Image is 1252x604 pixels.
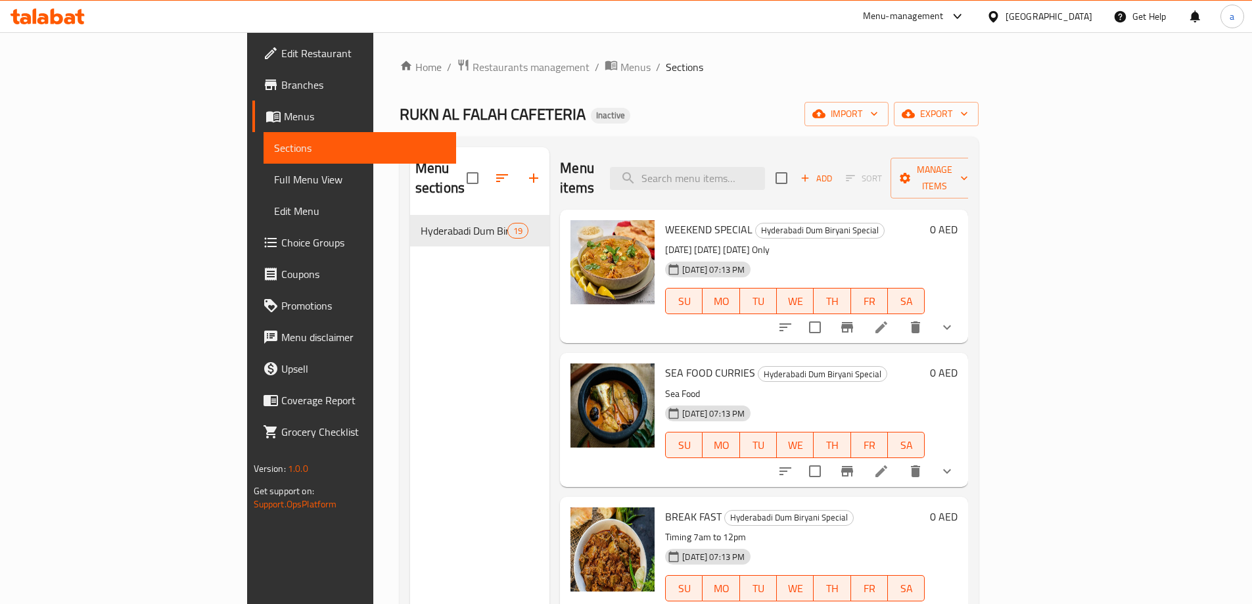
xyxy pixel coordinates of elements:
[570,220,655,304] img: WEEKEND SPECIAL
[725,510,853,525] span: Hyderabadi Dum Biryani Special
[252,416,456,448] a: Grocery Checklist
[831,312,863,343] button: Branch-specific-item
[804,102,889,126] button: import
[665,242,925,258] p: [DATE] [DATE] [DATE] Only
[665,386,925,402] p: Sea Food
[801,457,829,485] span: Select to update
[814,288,850,314] button: TH
[768,164,795,192] span: Select section
[252,258,456,290] a: Coupons
[856,292,883,311] span: FR
[831,455,863,487] button: Branch-specific-item
[671,292,697,311] span: SU
[801,314,829,341] span: Select to update
[252,227,456,258] a: Choice Groups
[570,507,655,592] img: BREAK FAST
[873,319,889,335] a: Edit menu item
[666,59,703,75] span: Sections
[893,579,919,598] span: SA
[901,162,968,195] span: Manage items
[410,210,549,252] nav: Menu sections
[1006,9,1092,24] div: [GEOGRAPHIC_DATA]
[252,69,456,101] a: Branches
[770,312,801,343] button: sort-choices
[756,223,884,238] span: Hyderabadi Dum Biryani Special
[252,321,456,353] a: Menu disclaimer
[815,106,878,122] span: import
[782,436,808,455] span: WE
[518,162,549,194] button: Add section
[281,361,446,377] span: Upsell
[677,264,750,276] span: [DATE] 07:13 PM
[264,132,456,164] a: Sections
[770,455,801,487] button: sort-choices
[281,298,446,314] span: Promotions
[795,168,837,189] span: Add item
[665,363,755,383] span: SEA FOOD CURRIES
[595,59,599,75] li: /
[930,363,958,382] h6: 0 AED
[677,551,750,563] span: [DATE] 07:13 PM
[782,579,808,598] span: WE
[703,432,739,458] button: MO
[893,436,919,455] span: SA
[856,436,883,455] span: FR
[252,37,456,69] a: Edit Restaurant
[605,58,651,76] a: Menus
[252,290,456,321] a: Promotions
[274,140,446,156] span: Sections
[888,288,925,314] button: SA
[740,432,777,458] button: TU
[473,59,590,75] span: Restaurants management
[930,507,958,526] h6: 0 AED
[851,288,888,314] button: FR
[703,288,739,314] button: MO
[795,168,837,189] button: Add
[254,482,314,499] span: Get support on:
[904,106,968,122] span: export
[281,266,446,282] span: Coupons
[939,319,955,335] svg: Show Choices
[410,215,549,246] div: Hyderabadi Dum Biryani Special19
[819,579,845,598] span: TH
[777,288,814,314] button: WE
[814,575,850,601] button: TH
[284,108,446,124] span: Menus
[745,436,772,455] span: TU
[591,110,630,121] span: Inactive
[288,460,308,477] span: 1.0.0
[814,432,850,458] button: TH
[708,579,734,598] span: MO
[856,579,883,598] span: FR
[819,436,845,455] span: TH
[891,158,979,198] button: Manage items
[274,203,446,219] span: Edit Menu
[873,463,889,479] a: Edit menu item
[400,58,979,76] nav: breadcrumb
[421,223,507,239] span: Hyderabadi Dum Biryani Special
[560,158,594,198] h2: Menu items
[777,432,814,458] button: WE
[400,99,586,129] span: RUKN AL FALAH CAFETERIA
[507,223,528,239] div: items
[931,312,963,343] button: show more
[281,77,446,93] span: Branches
[863,9,944,24] div: Menu-management
[677,407,750,420] span: [DATE] 07:13 PM
[745,292,772,311] span: TU
[281,235,446,250] span: Choice Groups
[665,529,925,546] p: Timing 7am to 12pm
[591,108,630,124] div: Inactive
[281,329,446,345] span: Menu disclaimer
[665,432,703,458] button: SU
[888,575,925,601] button: SA
[264,195,456,227] a: Edit Menu
[1230,9,1234,24] span: a
[254,460,286,477] span: Version:
[745,579,772,598] span: TU
[893,292,919,311] span: SA
[837,168,891,189] span: Select section first
[851,432,888,458] button: FR
[252,353,456,384] a: Upsell
[252,101,456,132] a: Menus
